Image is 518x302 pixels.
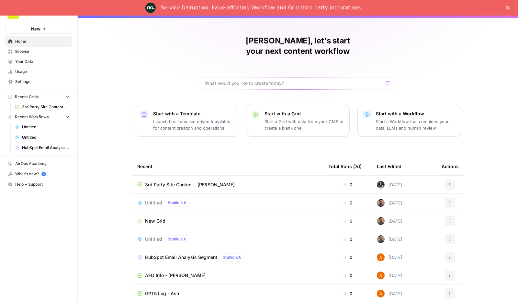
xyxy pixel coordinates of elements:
p: Start with a Workflow [376,110,456,117]
span: 3rd Party Site Content - [PERSON_NAME] [22,104,69,110]
p: Start a Grid with data from your CMS or create a blank one [265,118,344,131]
a: 3rd Party Site Content - [PERSON_NAME] [12,102,72,112]
span: 3rd Party Site Content - [PERSON_NAME] [145,181,235,188]
a: GPT5 Log - Ash [137,290,318,297]
a: Home [5,36,72,47]
span: Untitled [145,236,162,242]
a: Service Disruption [161,5,208,11]
button: What's new? 5 [5,169,72,179]
span: Untitled [145,200,162,206]
img: i32oznjerd8hxcycc1k00ct90jt3 [377,290,385,297]
div: 0 [328,254,366,261]
span: Usage [15,69,69,75]
a: HubSpot Email Analysis SegmentStudio 2.0 [137,253,318,261]
span: New Grid [145,218,165,224]
span: New [31,26,40,32]
a: Untitled [12,122,72,132]
img: i32oznjerd8hxcycc1k00ct90jt3 [377,272,385,279]
span: AirOps Academy [15,161,69,167]
button: Help + Support [5,179,72,190]
a: Untitled [12,132,72,143]
span: Untitled [22,124,69,130]
input: What would you like to create today? [205,80,383,87]
div: Last Edited [377,157,401,175]
div: 0 [328,200,366,206]
a: HubSpot Email Analysis Segment [12,143,72,153]
a: Browse [5,46,72,57]
span: Studio 2.0 [223,254,242,260]
button: Start with a WorkflowStart a Workflow that combines your data, LLMs and human review [357,105,461,137]
div: [DATE] [377,253,402,261]
div: [DATE] [377,181,402,189]
span: HubSpot Email Analysis Segment [145,254,217,261]
a: 5 [41,172,46,176]
a: New Grid [137,218,318,224]
a: Usage [5,66,72,77]
span: GPT5 Log - Ash [145,290,179,297]
button: Start with a GridStart a Grid with data from your CMS or create a blank one [246,105,350,137]
div: Close [506,6,512,10]
span: HubSpot Email Analysis Segment [22,145,69,151]
img: 211aqkik8j7ucmuyaav4z84kfrnn [377,181,385,189]
a: AEO Info - [PERSON_NAME] [137,272,318,279]
img: i32oznjerd8hxcycc1k00ct90jt3 [377,253,385,261]
a: Your Data [5,56,72,67]
div: : Issue affecting Workflow and Grid third party integrations. [161,5,363,11]
a: UntitledStudio 2.0 [137,199,318,207]
img: w3u4o0x674bbhdllp7qjejaf0yui [377,235,385,243]
div: What's new? [6,169,72,179]
a: 3rd Party Site Content - [PERSON_NAME] [137,181,318,188]
span: Home [15,39,69,44]
div: 0 [328,236,366,242]
div: 0 [328,218,366,224]
span: Your Data [15,59,69,64]
span: Settings [15,79,69,85]
span: Studio 2.0 [168,236,186,242]
button: Recent Workflows [5,112,72,122]
div: [DATE] [377,217,402,225]
span: Browse [15,49,69,54]
span: Studio 2.0 [168,200,186,206]
a: AirOps Academy [5,158,72,169]
p: Start with a Grid [265,110,344,117]
div: 0 [328,290,366,297]
h1: [PERSON_NAME], let's start your next content workflow [201,36,395,56]
div: Actions [442,157,459,175]
div: 0 [328,272,366,279]
div: [DATE] [377,272,402,279]
button: Start with a TemplateLaunch best-practice driven templates for content creation and operations [135,105,238,137]
p: Start a Workflow that combines your data, LLMs and human review [376,118,456,131]
div: [DATE] [377,235,402,243]
div: [DATE] [377,199,402,207]
p: Launch best-practice driven templates for content creation and operations [153,118,233,131]
p: Start with a Template [153,110,233,117]
a: Settings [5,76,72,87]
div: [DATE] [377,290,402,297]
img: w3u4o0x674bbhdllp7qjejaf0yui [377,217,385,225]
span: AEO Info - [PERSON_NAME] [145,272,206,279]
text: 5 [43,172,44,176]
button: Recent Grids [5,92,72,102]
a: UntitledStudio 2.0 [137,235,318,243]
img: Profile image for Engineering [145,3,156,13]
span: Untitled [22,134,69,140]
span: Recent Grids [15,94,39,100]
div: 0 [328,181,366,188]
img: w3u4o0x674bbhdllp7qjejaf0yui [377,199,385,207]
span: Help + Support [15,181,69,187]
button: New [5,24,72,34]
div: Total Runs (7d) [328,157,362,175]
div: Recent [137,157,318,175]
span: Recent Workflows [15,114,49,120]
